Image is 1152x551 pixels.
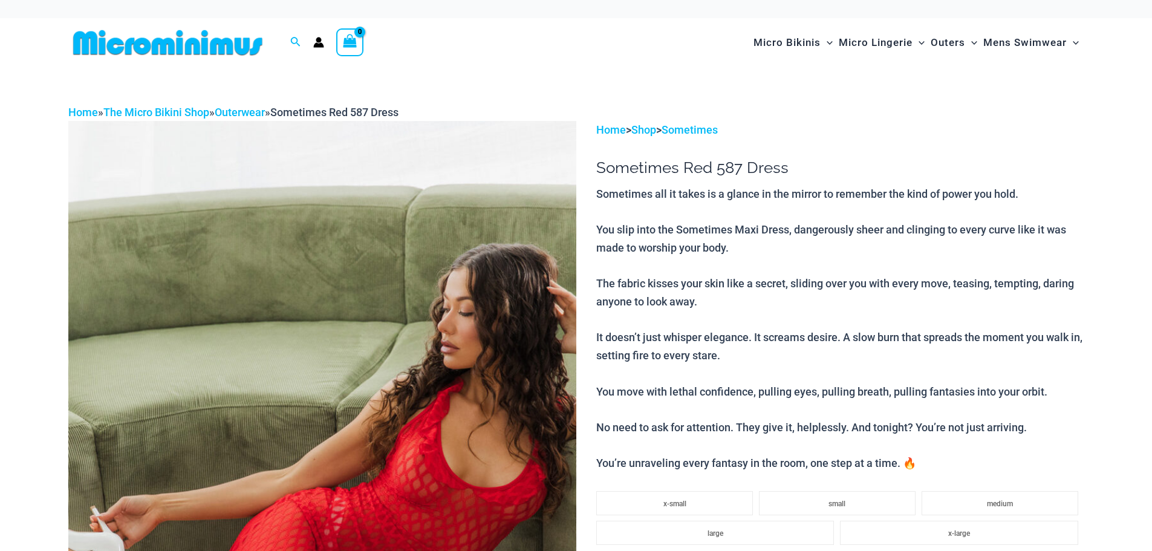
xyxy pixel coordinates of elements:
[965,27,977,58] span: Menu Toggle
[753,27,821,58] span: Micro Bikinis
[662,123,718,136] a: Sometimes
[68,29,267,56] img: MM SHOP LOGO FLAT
[290,35,301,50] a: Search icon link
[928,24,980,61] a: OutersMenu ToggleMenu Toggle
[708,529,723,538] span: large
[750,24,836,61] a: Micro BikinisMenu ToggleMenu Toggle
[596,185,1084,472] p: Sometimes all it takes is a glance in the mirror to remember the kind of power you hold. You slip...
[68,106,399,119] span: » » »
[983,27,1067,58] span: Mens Swimwear
[313,37,324,48] a: Account icon link
[336,28,364,56] a: View Shopping Cart, empty
[980,24,1082,61] a: Mens SwimwearMenu ToggleMenu Toggle
[215,106,265,119] a: Outerwear
[948,529,970,538] span: x-large
[749,22,1084,63] nav: Site Navigation
[1067,27,1079,58] span: Menu Toggle
[840,521,1078,545] li: x-large
[596,123,626,136] a: Home
[663,500,686,508] span: x-small
[913,27,925,58] span: Menu Toggle
[596,121,1084,139] p: > >
[759,491,916,515] li: small
[631,123,656,136] a: Shop
[922,491,1078,515] li: medium
[270,106,399,119] span: Sometimes Red 587 Dress
[103,106,209,119] a: The Micro Bikini Shop
[596,491,753,515] li: x-small
[821,27,833,58] span: Menu Toggle
[931,27,965,58] span: Outers
[836,24,928,61] a: Micro LingerieMenu ToggleMenu Toggle
[828,500,845,508] span: small
[596,158,1084,177] h1: Sometimes Red 587 Dress
[68,106,98,119] a: Home
[596,521,834,545] li: large
[987,500,1013,508] span: medium
[839,27,913,58] span: Micro Lingerie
